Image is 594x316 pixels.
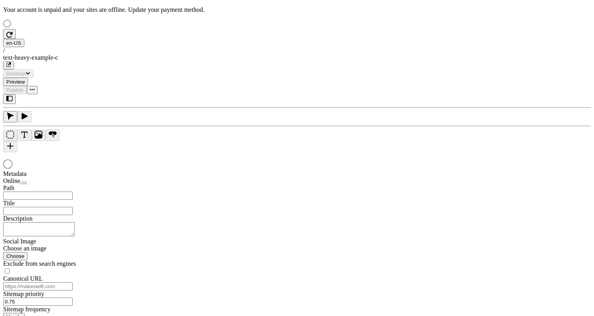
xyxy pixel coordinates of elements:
[46,130,60,141] button: Button
[3,184,14,191] span: Path
[128,6,205,13] span: Update your payment method.
[3,170,97,177] div: Metadata
[3,290,44,297] span: Sitemap priority
[3,245,97,252] div: Choose an image
[3,39,24,47] button: Open locale picker
[3,177,20,184] span: Online
[3,275,43,282] span: Canonical URL
[17,130,31,141] button: Text
[6,87,24,93] span: Publish
[3,200,15,206] span: Title
[6,79,25,85] span: Preview
[3,130,17,141] button: Box
[3,86,27,94] button: Publish
[3,260,76,267] span: Exclude from search engines
[3,47,591,54] div: /
[6,71,26,77] span: Desktop
[3,78,28,86] button: Preview
[3,306,50,312] span: Sitemap frequency
[31,130,46,141] button: Image
[6,253,24,259] span: Choose
[6,40,21,46] span: en-US
[3,215,33,222] span: Description
[3,6,591,13] p: Your account is unpaid and your sites are offline.
[3,282,73,290] input: https://makeswift.com
[3,54,591,61] div: text-heavy-example-c
[3,252,27,260] button: Choose
[3,238,36,245] span: Social Image
[3,69,33,78] button: Desktop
